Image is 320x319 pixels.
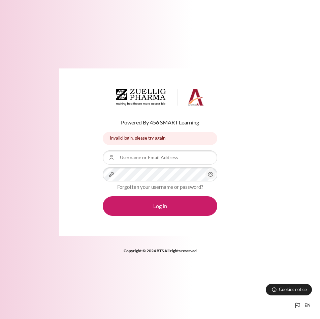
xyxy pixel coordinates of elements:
[291,299,313,312] button: Languages
[103,196,217,216] button: Log in
[117,184,203,190] a: Forgotten your username or password?
[279,286,307,293] span: Cookies notice
[116,89,204,108] a: Architeck
[305,302,311,309] span: en
[116,89,204,106] img: Architeck
[266,284,312,295] button: Cookies notice
[103,132,217,145] div: Invalid login, please try again
[103,150,217,165] input: Username or Email Address
[103,118,217,126] p: Powered By 456 SMART Learning
[124,248,197,253] strong: Copyright © 2024 BTS All rights reserved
